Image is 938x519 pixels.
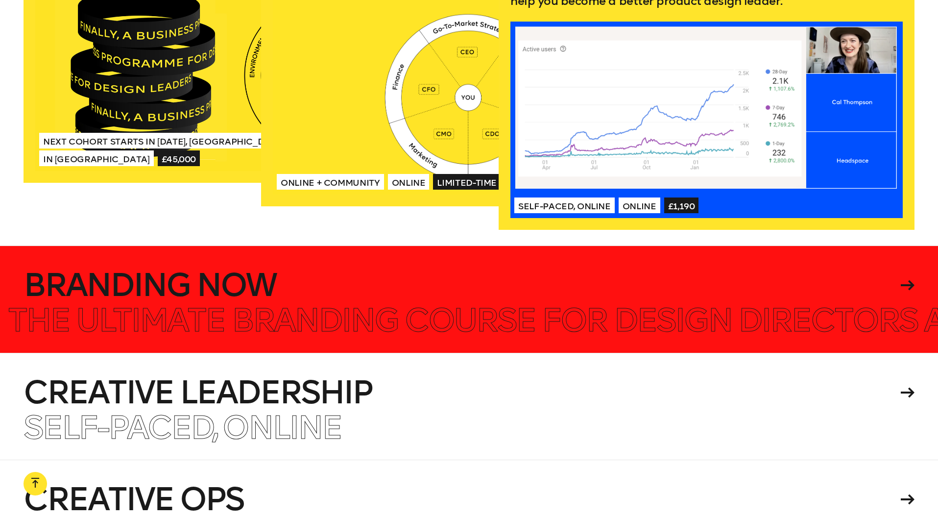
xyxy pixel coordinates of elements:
[433,174,562,190] span: Limited-time price: £2,100
[277,174,384,190] span: Online + Community
[39,133,347,148] span: Next Cohort Starts in [DATE], [GEOGRAPHIC_DATA] & [US_STATE]
[619,198,660,213] span: Online
[388,174,430,190] span: Online
[39,150,154,166] span: In [GEOGRAPHIC_DATA]
[514,198,615,213] span: Self-paced, Online
[158,150,200,166] span: £45,000
[24,484,897,515] h4: Creative Ops
[664,198,699,213] span: £1,190
[24,270,897,301] h4: Branding Now
[24,377,897,408] h4: Creative Leadership
[24,408,341,447] span: Self-paced, Online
